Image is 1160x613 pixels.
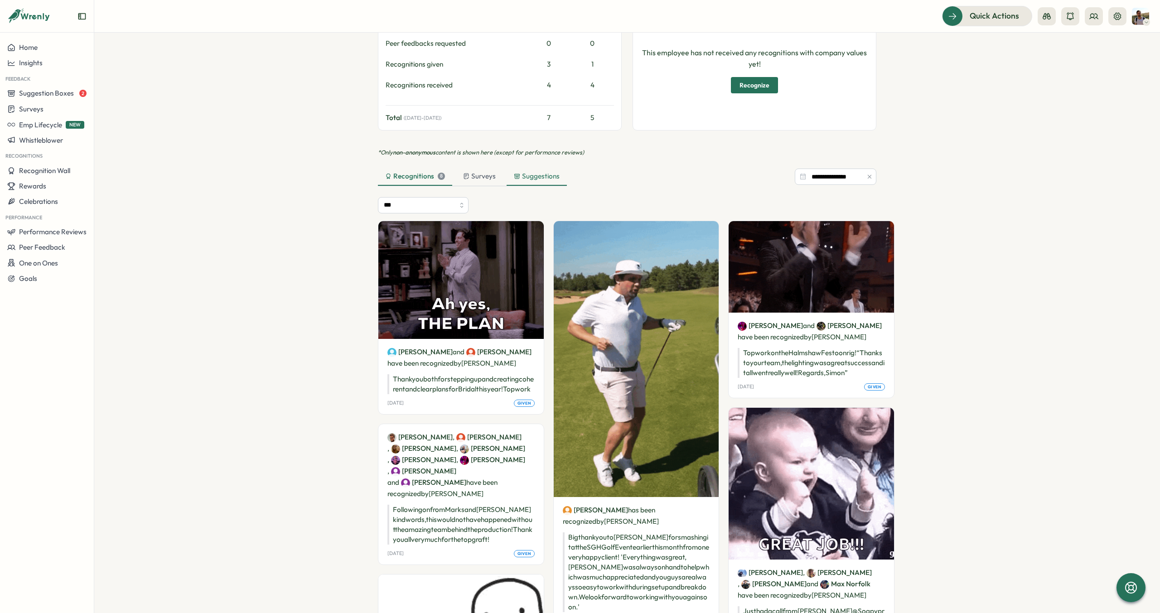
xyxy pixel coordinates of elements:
span: NEW [66,121,84,129]
span: Rewards [19,182,46,190]
div: 1 [570,59,614,69]
span: 2 [79,90,87,97]
img: Ben Smith [817,322,826,331]
span: and [803,321,815,331]
div: 5 [570,113,614,123]
div: 7 [531,113,567,123]
img: Recognition Image [729,221,894,313]
p: [DATE] [387,550,404,556]
div: Recognitions [385,171,445,181]
img: Recognition Image [729,408,894,560]
img: antony thacker [387,433,396,442]
div: Recognitions received [386,80,527,90]
div: 8 [438,173,445,180]
img: Max Norfolk [820,580,829,589]
span: given [517,550,531,557]
img: Recognition Image [554,221,719,497]
span: Home [19,43,38,52]
p: Thank you both for stepping up and creating coherent and clear plans for Bridal this year! Top work [387,374,535,394]
span: Recognize [739,77,769,93]
span: , [387,454,456,465]
span: and [387,478,399,488]
span: ( [DATE] - [DATE] ) [404,115,441,121]
a: Joe Hindmarch[PERSON_NAME] [741,579,807,589]
span: Suggestion Boxes [19,89,74,97]
img: Ellie Holroyd [387,348,396,357]
span: Quick Actions [970,10,1019,22]
span: Performance Reviews [19,227,87,236]
span: and [453,347,464,357]
a: Mark McAndrew[PERSON_NAME] [460,455,525,465]
a: Ellie Holroyd[PERSON_NAME] [387,347,453,357]
a: Jordan Wright[PERSON_NAME] [391,455,456,465]
img: Ben Kirby [456,433,465,442]
span: , [803,567,872,578]
p: have been recognized by [PERSON_NAME] [387,431,535,499]
img: Ben Kirby [466,348,475,357]
span: Total [386,113,402,123]
a: Kat Dixon[PERSON_NAME] [391,444,456,454]
span: , [387,443,456,454]
div: 4 [531,80,567,90]
span: Celebrations [19,197,58,206]
span: Whistleblower [19,136,63,145]
p: have been recognized by [PERSON_NAME] [387,346,535,369]
a: Ben Smith[PERSON_NAME] [817,321,882,331]
a: Ben Kirby[PERSON_NAME] [466,347,532,357]
div: 4 [570,80,614,90]
span: Recognition Wall [19,166,70,175]
div: Suggestions [514,171,560,181]
img: Kat Dixon [391,444,400,454]
img: James Brown [401,478,410,488]
span: and [807,579,818,589]
span: , [738,578,807,589]
img: Craig Walsh [738,569,747,578]
span: One on Ones [19,259,58,267]
img: Danny Hepworth [807,569,816,578]
span: given [517,400,531,406]
button: Recognize [731,77,778,93]
a: James Brown[PERSON_NAME] [401,478,466,488]
a: Danny Hepworth[PERSON_NAME] [807,568,872,578]
span: Peer Feedback [19,243,65,251]
p: Following on from Marks and [PERSON_NAME] kind words, this would not have happened without the am... [387,505,535,545]
p: This employee has not received any recognitions with company values yet! [640,47,869,70]
div: 3 [531,59,567,69]
img: Mark McAndrew [460,456,469,465]
img: Ryan Horne [563,506,572,515]
span: non-anonymous [393,149,435,156]
div: Peer feedbacks requested [386,39,527,48]
button: Quick Actions [942,6,1032,26]
img: Jordan Castlehouse [1132,8,1149,25]
span: , [387,465,456,477]
span: Emp Lifecycle [19,121,62,129]
span: Goals [19,274,37,283]
p: have been recognized by [PERSON_NAME] [738,567,885,601]
a: Max NorfolkMax Norfolk [820,579,870,589]
a: antony thacker[PERSON_NAME] [387,432,453,442]
p: Top work on the Halmshaw Festoon rig! “Thanks to your team, the lighting was a great success and ... [738,348,885,378]
button: Expand sidebar [77,12,87,21]
span: , [453,431,522,443]
img: Mark McAndrew [738,322,747,331]
div: 0 [570,39,614,48]
span: Surveys [19,105,43,113]
div: Recognitions given [386,59,527,69]
a: Ben Kirby[PERSON_NAME] [456,432,522,442]
a: Alexander Jeffrey[PERSON_NAME] [460,444,525,454]
a: Mark Calvert[PERSON_NAME] [391,466,456,476]
div: Surveys [463,171,496,181]
span: Insights [19,58,43,67]
p: has been recognized by [PERSON_NAME] [563,504,710,527]
span: , [456,454,525,465]
img: Alexander Jeffrey [460,444,469,454]
a: Ryan Horne[PERSON_NAME] [563,505,628,515]
p: have been recognized by [PERSON_NAME] [738,320,885,343]
p: [DATE] [387,400,404,406]
img: Recognition Image [378,221,544,339]
img: Mark Calvert [391,467,400,476]
img: Joe Hindmarch [741,580,750,589]
a: Mark McAndrew[PERSON_NAME] [738,321,803,331]
p: *Only content is shown here (except for performance reviews) [378,149,876,157]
